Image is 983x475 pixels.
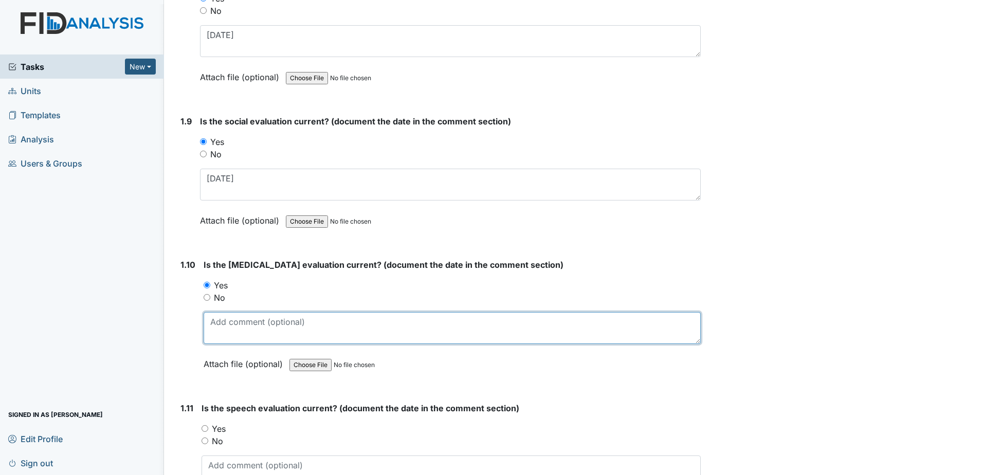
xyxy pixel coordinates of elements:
[204,260,563,270] span: Is the [MEDICAL_DATA] evaluation current? (document the date in the comment section)
[8,407,103,423] span: Signed in as [PERSON_NAME]
[8,431,63,447] span: Edit Profile
[200,7,207,14] input: No
[125,59,156,75] button: New
[210,5,222,17] label: No
[204,282,210,288] input: Yes
[204,294,210,301] input: No
[200,65,283,83] label: Attach file (optional)
[180,259,195,271] label: 1.10
[204,352,287,370] label: Attach file (optional)
[8,455,53,471] span: Sign out
[180,115,192,127] label: 1.9
[212,423,226,435] label: Yes
[8,155,82,171] span: Users & Groups
[8,107,61,123] span: Templates
[200,209,283,227] label: Attach file (optional)
[8,83,41,99] span: Units
[8,131,54,147] span: Analysis
[210,136,224,148] label: Yes
[200,116,511,126] span: Is the social evaluation current? (document the date in the comment section)
[200,151,207,157] input: No
[202,425,208,432] input: Yes
[214,291,225,304] label: No
[8,61,125,73] a: Tasks
[202,403,519,413] span: Is the speech evaluation current? (document the date in the comment section)
[214,279,228,291] label: Yes
[212,435,223,447] label: No
[210,148,222,160] label: No
[202,437,208,444] input: No
[180,402,193,414] label: 1.11
[200,138,207,145] input: Yes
